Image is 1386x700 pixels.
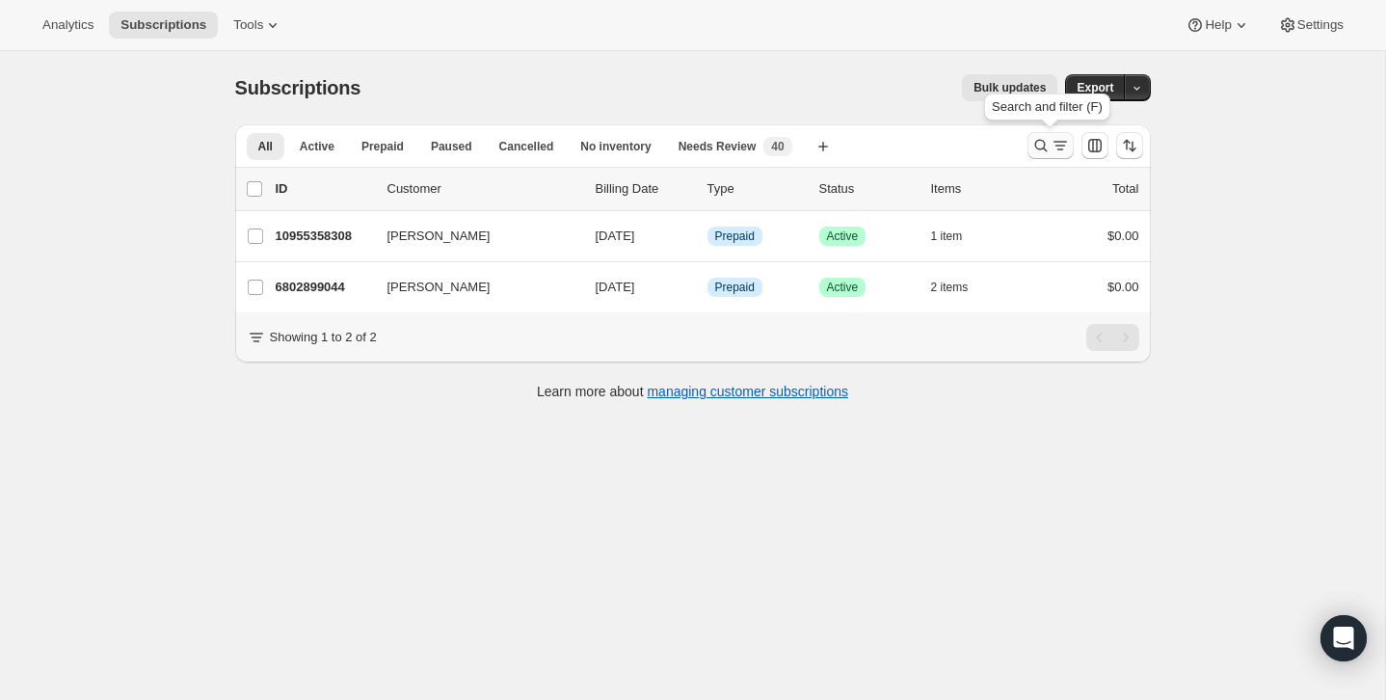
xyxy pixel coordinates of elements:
button: Tools [222,12,294,39]
span: [DATE] [596,229,635,243]
span: Paused [431,139,472,154]
span: $0.00 [1107,229,1139,243]
span: 40 [771,139,784,154]
span: 1 item [931,229,963,244]
button: Create new view [808,133,839,160]
div: 6802899044[PERSON_NAME][DATE]InfoPrepaidSuccessActive2 items$0.00 [276,274,1139,301]
p: Customer [387,179,580,199]
span: Subscriptions [120,17,206,33]
span: Analytics [42,17,93,33]
button: 1 item [931,223,984,250]
div: IDCustomerBilling DateTypeStatusItemsTotal [276,179,1139,199]
p: 10955358308 [276,227,372,246]
span: Active [827,229,859,244]
button: Search and filter results [1027,132,1074,159]
span: Settings [1297,17,1344,33]
p: Status [819,179,916,199]
span: Subscriptions [235,77,361,98]
span: Help [1205,17,1231,33]
span: All [258,139,273,154]
nav: Pagination [1086,324,1139,351]
button: Settings [1266,12,1355,39]
button: Bulk updates [962,74,1057,101]
button: [PERSON_NAME] [376,272,569,303]
span: Prepaid [361,139,404,154]
span: Tools [233,17,263,33]
p: Learn more about [537,382,848,401]
button: Customize table column order and visibility [1081,132,1108,159]
button: 2 items [931,274,990,301]
span: Prepaid [715,280,755,295]
span: Prepaid [715,229,755,244]
p: 6802899044 [276,278,372,297]
button: Subscriptions [109,12,218,39]
span: [PERSON_NAME] [387,227,491,246]
span: Bulk updates [973,80,1046,95]
span: $0.00 [1107,280,1139,294]
span: Export [1077,80,1113,95]
div: 10955358308[PERSON_NAME][DATE]InfoPrepaidSuccessActive1 item$0.00 [276,223,1139,250]
button: [PERSON_NAME] [376,221,569,252]
button: Help [1174,12,1262,39]
span: Active [300,139,334,154]
span: [DATE] [596,280,635,294]
div: Items [931,179,1027,199]
a: managing customer subscriptions [647,384,848,399]
p: Billing Date [596,179,692,199]
p: Total [1112,179,1138,199]
span: [PERSON_NAME] [387,278,491,297]
div: Open Intercom Messenger [1320,615,1367,661]
p: ID [276,179,372,199]
button: Export [1065,74,1125,101]
span: No inventory [580,139,651,154]
p: Showing 1 to 2 of 2 [270,328,377,347]
button: Sort the results [1116,132,1143,159]
span: 2 items [931,280,969,295]
div: Type [707,179,804,199]
button: Analytics [31,12,105,39]
span: Cancelled [499,139,554,154]
span: Needs Review [679,139,757,154]
span: Active [827,280,859,295]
